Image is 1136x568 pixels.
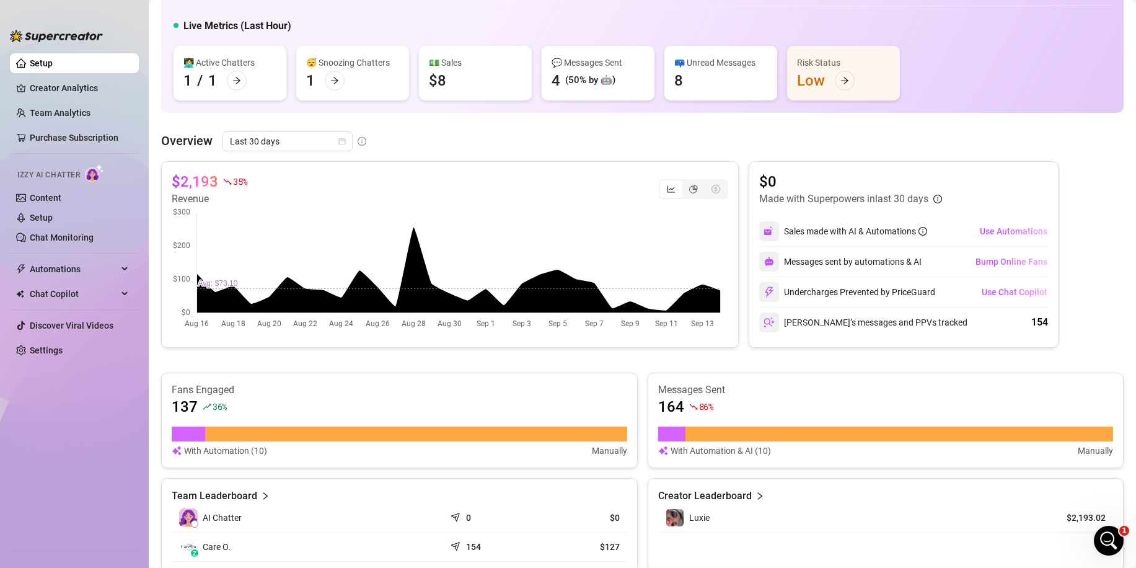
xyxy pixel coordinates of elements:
[552,71,560,91] div: 4
[30,58,53,68] a: Setup
[666,509,684,526] img: Luxie
[711,185,720,193] span: dollar-circle
[205,418,229,427] span: News
[186,387,248,437] button: News
[797,56,890,69] div: Risk Status
[674,71,683,91] div: 8
[118,193,159,206] div: • 10h ago
[840,76,849,85] span: arrow-right
[76,148,119,161] div: • 35m ago
[233,175,247,187] span: 35 %
[918,227,927,236] span: info-circle
[145,418,165,427] span: Help
[191,549,198,557] div: z
[689,402,698,411] span: fall
[667,185,676,193] span: line-chart
[759,313,967,332] div: [PERSON_NAME]’s messages and PPVs tracked
[565,73,615,88] div: (50% by 🤖)
[759,252,922,272] div: Messages sent by automations & AI
[180,538,197,556] img: Care On
[429,56,522,69] div: 💵 Sales
[1031,315,1048,330] div: 154
[429,71,446,91] div: $8
[764,286,775,298] img: svg%3e
[76,102,119,115] div: • 34m ago
[14,43,39,68] img: Profile image for Giselle
[764,226,775,237] img: svg%3e
[172,397,198,417] article: 137
[213,401,227,412] span: 36 %
[338,138,346,145] span: calendar
[30,284,118,304] span: Chat Copilot
[1094,526,1124,556] iframe: Intercom live chat
[261,489,270,504] span: right
[674,56,767,69] div: 📪 Unread Messages
[671,444,771,458] article: With Automation & AI (10)
[183,19,291,33] h5: Live Metrics (Last Hour)
[69,418,117,427] span: Messages
[306,71,315,91] div: 1
[16,264,26,274] span: thunderbolt
[755,489,764,504] span: right
[44,193,116,206] div: [PERSON_NAME]
[980,226,1047,236] span: Use Automations
[30,259,118,279] span: Automations
[14,89,39,114] img: Profile image for Giselle
[76,56,113,69] div: • 2m ago
[982,287,1047,297] span: Use Chat Copilot
[759,172,942,192] article: $0
[17,169,80,181] span: Izzy AI Chatter
[975,257,1047,267] span: Bump Online Fans
[44,90,57,100] span: <3
[44,136,710,146] span: [PERSON_NAME] is now active on your end! 🎉 Feel free to try her out, and when you have a moment, ...
[544,541,620,553] article: $127
[30,213,53,223] a: Setup
[183,56,276,69] div: 👩‍💻 Active Chatters
[16,290,24,298] img: Chat Copilot
[764,257,774,267] img: svg%3e
[764,317,775,328] img: svg%3e
[223,177,232,186] span: fall
[30,321,113,331] a: Discover Viral Videos
[759,282,935,302] div: Undercharges Prevented by PriceGuard
[689,513,710,523] span: Luxie
[62,387,124,437] button: Messages
[232,76,241,85] span: arrow-right
[358,137,366,146] span: info-circle
[658,397,684,417] article: 164
[30,193,61,203] a: Content
[979,221,1048,241] button: Use Automations
[218,5,240,27] div: Close
[44,102,73,115] div: Giselle
[544,512,620,524] article: $0
[933,195,942,203] span: info-circle
[18,418,43,427] span: Home
[184,444,267,458] article: With Automation (10)
[552,56,645,69] div: 💬 Messages Sent
[92,6,159,27] h1: Messages
[30,233,94,242] a: Chat Monitoring
[1119,526,1129,536] span: 1
[44,56,73,69] div: Giselle
[981,282,1048,302] button: Use Chat Copilot
[689,185,698,193] span: pie-chart
[30,108,90,118] a: Team Analytics
[208,71,217,91] div: 1
[10,30,103,42] img: logo-BBDzfeDw.svg
[172,192,247,206] article: Revenue
[203,540,231,554] span: Care O.
[30,78,129,98] a: Creator Analytics
[658,444,668,458] img: svg%3e
[30,128,129,148] a: Purchase Subscription
[1078,444,1113,458] article: Manually
[179,508,198,527] img: izzy-ai-chatter-avatar-DDCN_rTZ.svg
[975,252,1048,272] button: Bump Online Fans
[14,135,39,160] img: Profile image for Giselle
[330,76,339,85] span: arrow-right
[1049,512,1106,524] article: $2,193.02
[306,56,399,69] div: 😴 Snoozing Chatters
[172,383,627,397] article: Fans Engaged
[659,179,728,199] div: segmented control
[451,539,463,551] span: send
[44,148,73,161] div: Giselle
